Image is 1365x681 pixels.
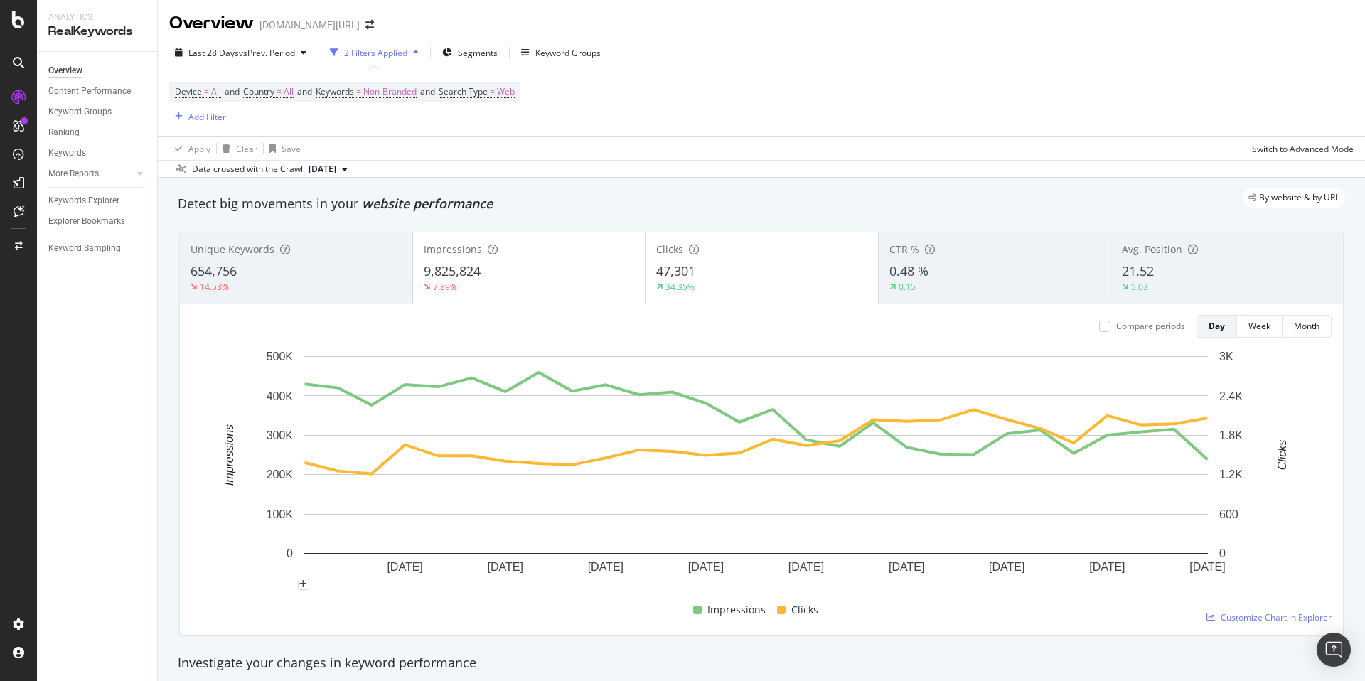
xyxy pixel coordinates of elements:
div: 0.15 [899,281,916,293]
button: Month [1283,315,1332,338]
span: 0.48 % [889,262,928,279]
a: Content Performance [48,84,147,99]
span: CTR % [889,242,919,256]
span: Customize Chart in Explorer [1221,611,1332,623]
span: Last 28 Days [188,47,239,59]
span: = [356,85,361,97]
text: [DATE] [989,561,1024,573]
text: 300K [267,429,294,441]
span: Impressions [424,242,482,256]
a: Keyword Sampling [48,241,147,256]
a: Overview [48,63,147,78]
span: = [204,85,209,97]
div: Keywords [48,146,86,161]
span: vs Prev. Period [239,47,295,59]
text: [DATE] [387,561,422,573]
div: RealKeywords [48,23,146,40]
svg: A chart. [191,349,1321,596]
span: 21.52 [1122,262,1154,279]
div: Open Intercom Messenger [1317,633,1351,667]
div: Switch to Advanced Mode [1252,143,1354,155]
a: Explorer Bookmarks [48,214,147,229]
div: Save [282,143,301,155]
text: 100K [267,508,294,520]
div: Ranking [48,125,80,140]
span: = [277,85,282,97]
button: [DATE] [303,161,353,178]
text: [DATE] [788,561,824,573]
button: Add Filter [169,108,226,125]
text: 200K [267,468,294,481]
div: Keyword Groups [535,47,601,59]
button: Last 28 DaysvsPrev. Period [169,41,312,64]
text: [DATE] [488,561,523,573]
text: [DATE] [588,561,623,573]
text: 400K [267,390,294,402]
div: 14.53% [200,281,229,293]
button: Clear [217,137,257,160]
a: Keywords Explorer [48,193,147,208]
button: Switch to Advanced Mode [1246,137,1354,160]
div: Add Filter [188,111,226,123]
div: Analytics [48,11,146,23]
span: Search Type [439,85,488,97]
text: Impressions [223,424,235,486]
span: Avg. Position [1122,242,1182,256]
div: Keywords Explorer [48,193,119,208]
div: Clear [236,143,257,155]
a: Keyword Groups [48,104,147,119]
div: 34.35% [665,281,695,293]
text: [DATE] [889,561,924,573]
button: Segments [437,41,503,64]
div: 5.03 [1131,281,1148,293]
span: Impressions [707,601,766,618]
text: [DATE] [1189,561,1225,573]
text: Clicks [1276,440,1288,471]
span: 47,301 [656,262,695,279]
text: 1.2K [1219,468,1243,481]
div: 2 Filters Applied [344,47,407,59]
div: 7.89% [433,281,457,293]
span: 9,825,824 [424,262,481,279]
text: [DATE] [1089,561,1125,573]
a: Customize Chart in Explorer [1206,611,1332,623]
span: 654,756 [191,262,237,279]
span: Web [497,82,515,102]
div: Explorer Bookmarks [48,214,125,229]
div: Keyword Sampling [48,241,121,256]
span: Device [175,85,202,97]
text: [DATE] [688,561,724,573]
a: Ranking [48,125,147,140]
span: and [420,85,435,97]
div: More Reports [48,166,99,181]
div: Apply [188,143,210,155]
span: Unique Keywords [191,242,274,256]
div: [DOMAIN_NAME][URL] [259,18,360,32]
span: All [211,82,221,102]
span: Non-Branded [363,82,417,102]
text: 0 [287,547,293,559]
a: Keywords [48,146,147,161]
text: 600 [1219,508,1238,520]
button: Day [1197,315,1237,338]
div: legacy label [1243,188,1345,208]
span: = [490,85,495,97]
div: arrow-right-arrow-left [365,20,374,30]
span: All [284,82,294,102]
button: Apply [169,137,210,160]
span: Clicks [656,242,683,256]
div: Week [1248,320,1270,332]
div: Content Performance [48,84,131,99]
text: 3K [1219,350,1233,363]
div: Investigate your changes in keyword performance [178,654,1345,672]
span: Keywords [316,85,354,97]
span: Clicks [791,601,818,618]
button: Week [1237,315,1283,338]
button: 2 Filters Applied [324,41,424,64]
a: More Reports [48,166,133,181]
div: Keyword Groups [48,104,112,119]
text: 0 [1219,547,1226,559]
button: Keyword Groups [515,41,606,64]
span: and [297,85,312,97]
